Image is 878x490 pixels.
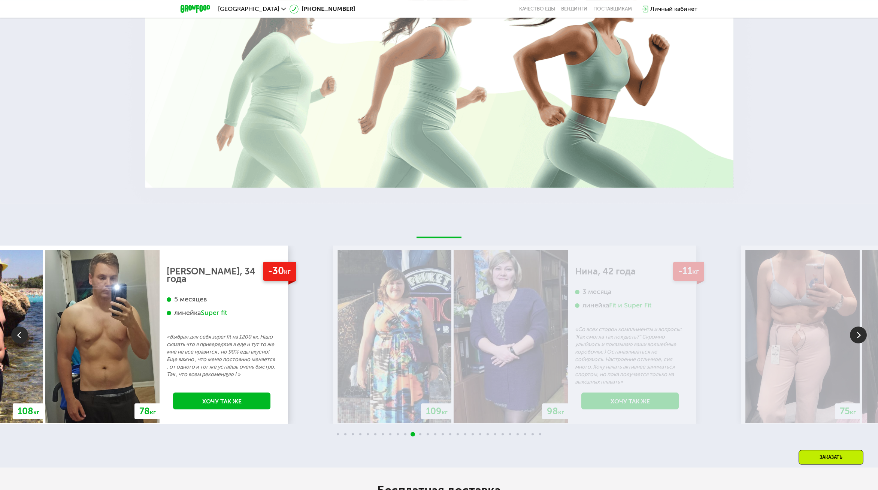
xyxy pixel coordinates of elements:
div: [PERSON_NAME], 34 года [167,268,277,283]
div: Нина, 42 года [575,268,685,275]
div: 3 месяца [575,288,685,296]
span: кг [33,409,39,416]
p: «Выбрал для себя super fit на 1200 кк. Надо сказать что я привередлив в еде и тут то же мне не вс... [167,333,277,378]
div: Super fit [201,309,227,317]
div: 78 [134,403,161,419]
span: [GEOGRAPHIC_DATA] [218,6,279,12]
div: 5 месяцев [167,295,277,304]
div: Заказать [799,450,863,465]
img: Slide right [850,327,867,343]
a: Хочу так же [173,393,270,409]
div: линейка [167,309,277,317]
div: линейка [575,301,685,310]
div: 75 [835,403,861,419]
div: -30 [263,262,296,281]
div: 109 [421,403,452,419]
div: Fit и Super Fit [609,301,651,310]
a: Качество еды [519,6,555,12]
div: 98 [542,403,569,419]
div: поставщикам [593,6,632,12]
div: 108 [13,403,44,419]
span: кг [850,409,856,416]
span: кг [558,409,564,416]
a: [PHONE_NUMBER] [290,4,355,13]
span: кг [692,267,699,276]
span: кг [284,267,291,276]
span: кг [442,409,448,416]
p: «Со всех сторон комплименты и вопросы: 'Как смогла так похудеть?” Скромно улыбаюсь и показываю ва... [575,326,685,386]
a: Хочу так же [581,393,679,409]
a: Вендинги [561,6,587,12]
div: -11 [673,262,704,281]
div: Личный кабинет [650,4,697,13]
span: кг [150,409,156,416]
img: Slide left [11,327,28,343]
